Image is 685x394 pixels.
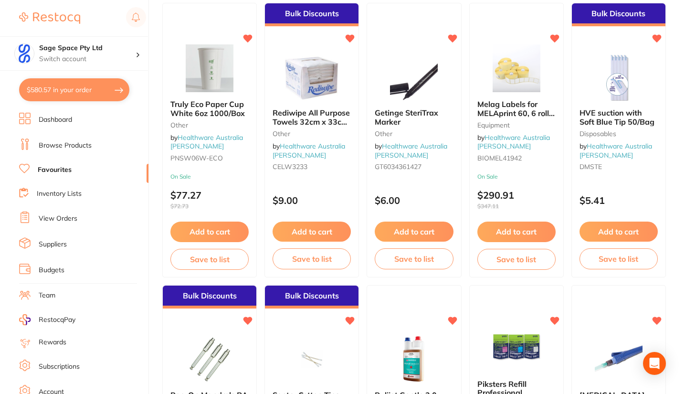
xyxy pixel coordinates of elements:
[265,3,358,26] div: Bulk Discounts
[375,142,447,159] span: by
[39,214,77,224] a: View Orders
[39,338,66,347] a: Rewards
[19,78,129,101] button: $580.57 in your order
[273,195,351,206] p: $9.00
[273,108,351,126] b: Rediwipe All Purpose Towels 32cm x 33cm white - 100/Box
[375,142,447,159] a: Healthware Australia [PERSON_NAME]
[273,130,351,138] small: other
[39,54,136,64] p: Switch account
[588,335,650,383] img: Oraqix
[580,195,658,206] p: $5.41
[39,362,80,372] a: Subscriptions
[281,335,343,383] img: Sentry Cotton Tips Double Ended 75mm Non-Sterile 100/Pk
[383,335,445,383] img: Pulijet Gentle 2.0
[580,142,652,159] span: by
[580,108,658,126] b: HVE suction with Soft Blue Tip 50/Bag
[37,189,82,199] a: Inventory Lists
[485,324,548,372] img: Piksters Refill Professional
[170,190,249,210] p: $77.27
[580,222,658,242] button: Add to cart
[273,222,351,242] button: Add to cart
[170,249,249,270] button: Save to list
[170,133,243,150] span: by
[170,173,249,180] small: On Sale
[375,130,453,138] small: other
[477,99,555,127] span: Melag Labels for MELAprint 60, 6 rolls x 1000 labels
[170,133,243,150] a: Healthware Australia [PERSON_NAME]
[477,133,550,150] a: Healthware Australia [PERSON_NAME]
[38,165,72,175] a: Favourites
[477,133,550,150] span: by
[375,162,422,171] span: GT6034361427
[281,53,343,101] img: Rediwipe All Purpose Towels 32cm x 33cm white - 100/Box
[163,286,256,309] div: Bulk Discounts
[273,142,345,159] a: Healthware Australia [PERSON_NAME]
[19,314,75,325] a: RestocqPay
[170,100,249,117] b: Truly Eco Paper Cup White 6oz 1000/Box
[170,99,245,117] span: Truly Eco Paper Cup White 6oz 1000/Box
[170,203,249,210] span: $72.73
[179,335,241,383] img: Pop-On Mandrels RA 3/Pack
[375,248,453,269] button: Save to list
[265,286,358,309] div: Bulk Discounts
[179,44,241,92] img: Truly Eco Paper Cup White 6oz 1000/Box
[477,249,556,270] button: Save to list
[273,248,351,269] button: Save to list
[39,291,55,300] a: Team
[39,43,136,53] h4: Sage Space Pty Ltd
[273,142,345,159] span: by
[580,248,658,269] button: Save to list
[170,121,249,129] small: other
[170,222,249,242] button: Add to cart
[477,100,556,117] b: Melag Labels for MELAprint 60, 6 rolls x 1000 labels
[39,115,72,125] a: Dashboard
[383,53,445,101] img: Getinge SteriTrax Marker
[580,162,602,171] span: DMSTE
[39,240,67,249] a: Suppliers
[477,222,556,242] button: Add to cart
[19,12,80,24] img: Restocq Logo
[19,314,31,325] img: RestocqPay
[19,7,80,29] a: Restocq Logo
[15,44,34,63] img: Sage Space Pty Ltd
[588,53,650,101] img: HVE suction with Soft Blue Tip 50/Bag
[643,352,666,375] div: Open Intercom Messenger
[375,108,438,126] span: Getinge SteriTrax Marker
[580,108,654,126] span: HVE suction with Soft Blue Tip 50/Bag
[572,3,665,26] div: Bulk Discounts
[477,203,556,210] span: $347.11
[375,195,453,206] p: $6.00
[485,44,548,92] img: Melag Labels for MELAprint 60, 6 rolls x 1000 labels
[477,190,556,210] p: $290.91
[375,108,453,126] b: Getinge SteriTrax Marker
[375,222,453,242] button: Add to cart
[39,315,75,325] span: RestocqPay
[170,154,223,162] span: PNSW06W-ECO
[273,162,307,171] span: CELW3233
[477,121,556,129] small: Equipment
[580,130,658,138] small: Disposables
[477,154,522,162] span: BIOMEL41942
[580,142,652,159] a: Healthware Australia [PERSON_NAME]
[273,108,350,135] span: Rediwipe All Purpose Towels 32cm x 33cm white - 100/Box
[39,266,64,275] a: Budgets
[477,173,556,180] small: On Sale
[39,141,92,150] a: Browse Products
